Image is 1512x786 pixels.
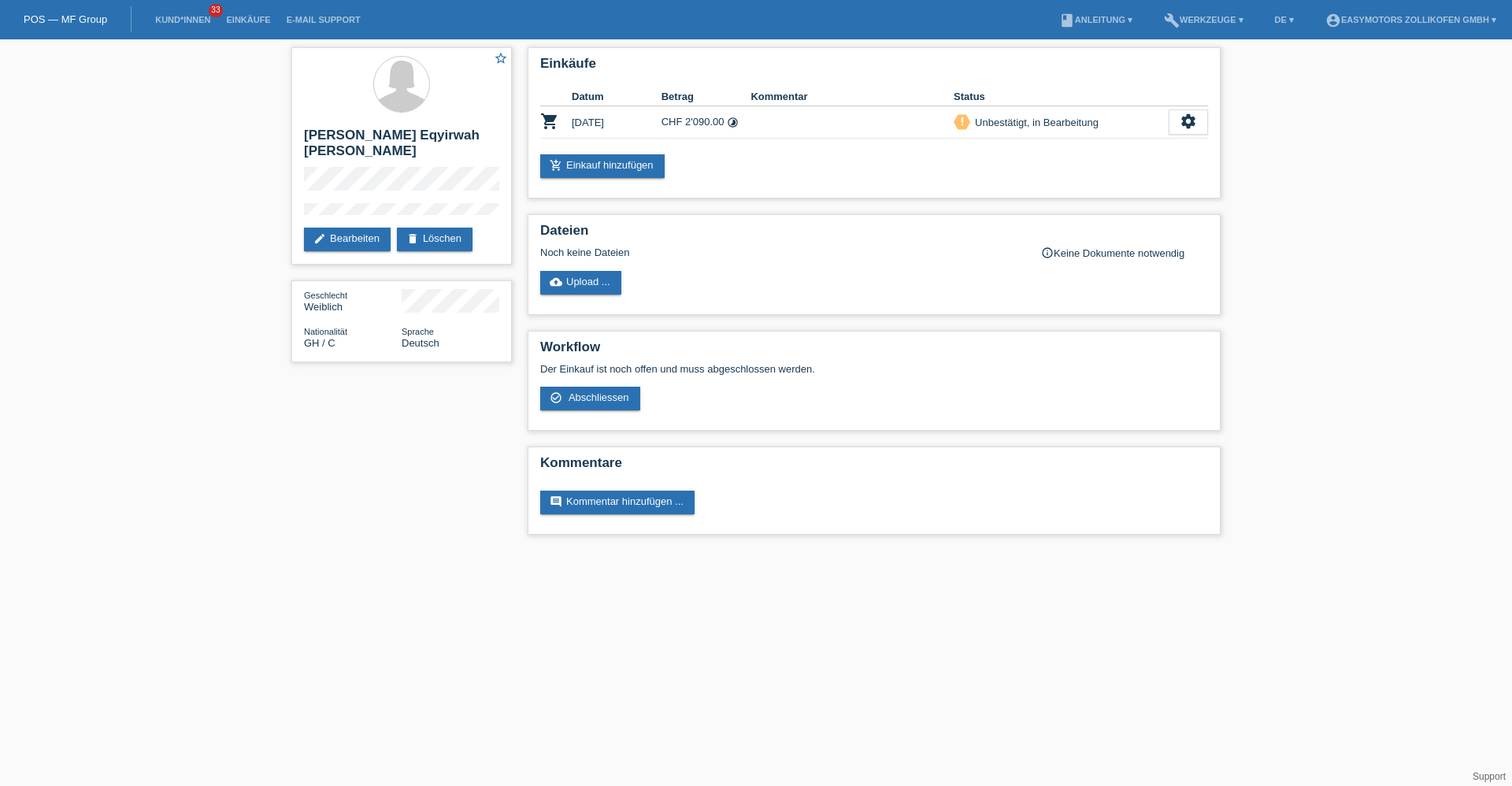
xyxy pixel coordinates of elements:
i: cloud_upload [550,276,562,288]
span: 33 [209,4,223,17]
a: bookAnleitung ▾ [1051,15,1140,24]
i: star_border [494,51,508,65]
a: commentKommentar hinzufügen ... [540,491,695,514]
span: Geschlecht [304,291,347,300]
a: DE ▾ [1267,15,1302,24]
a: buildWerkzeuge ▾ [1156,15,1251,24]
div: Weiblich [304,289,402,313]
a: E-Mail Support [279,15,369,24]
a: account_circleEasymotors Zollikofen GmbH ▾ [1317,15,1504,24]
i: settings [1180,113,1197,130]
span: Abschliessen [569,391,629,403]
a: star_border [494,51,508,68]
a: Support [1473,771,1506,782]
a: Einkäufe [218,15,278,24]
i: priority_high [957,116,968,127]
th: Betrag [661,87,751,106]
i: add_shopping_cart [550,159,562,172]
i: build [1164,13,1180,28]
div: Unbestätigt, in Bearbeitung [970,114,1099,131]
th: Datum [572,87,661,106]
div: Keine Dokumente notwendig [1041,247,1208,259]
a: add_shopping_cartEinkauf hinzufügen [540,154,665,178]
i: info_outline [1041,247,1054,259]
a: cloud_uploadUpload ... [540,271,621,295]
i: check_circle_outline [550,391,562,404]
td: CHF 2'090.00 [661,106,751,139]
h2: Workflow [540,339,1208,363]
i: account_circle [1325,13,1341,28]
div: Noch keine Dateien [540,247,1021,258]
a: deleteLöschen [397,228,472,251]
a: Kund*innen [147,15,218,24]
i: 24 Raten [727,117,739,128]
span: Sprache [402,327,434,336]
a: POS — MF Group [24,13,107,25]
i: comment [550,495,562,508]
th: Kommentar [750,87,954,106]
i: edit [313,232,326,245]
a: editBearbeiten [304,228,391,251]
span: Ghana / C / 01.08.2004 [304,337,335,349]
i: book [1059,13,1075,28]
td: [DATE] [572,106,661,139]
h2: Dateien [540,223,1208,247]
h2: [PERSON_NAME] Eqyirwah [PERSON_NAME] [304,128,499,167]
h2: Einkäufe [540,56,1208,80]
th: Status [954,87,1169,106]
a: check_circle_outline Abschliessen [540,387,640,410]
span: Nationalität [304,327,347,336]
h2: Kommentare [540,455,1208,479]
i: POSP00026023 [540,112,559,131]
span: Deutsch [402,337,439,349]
i: delete [406,232,419,245]
p: Der Einkauf ist noch offen und muss abgeschlossen werden. [540,363,1208,375]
